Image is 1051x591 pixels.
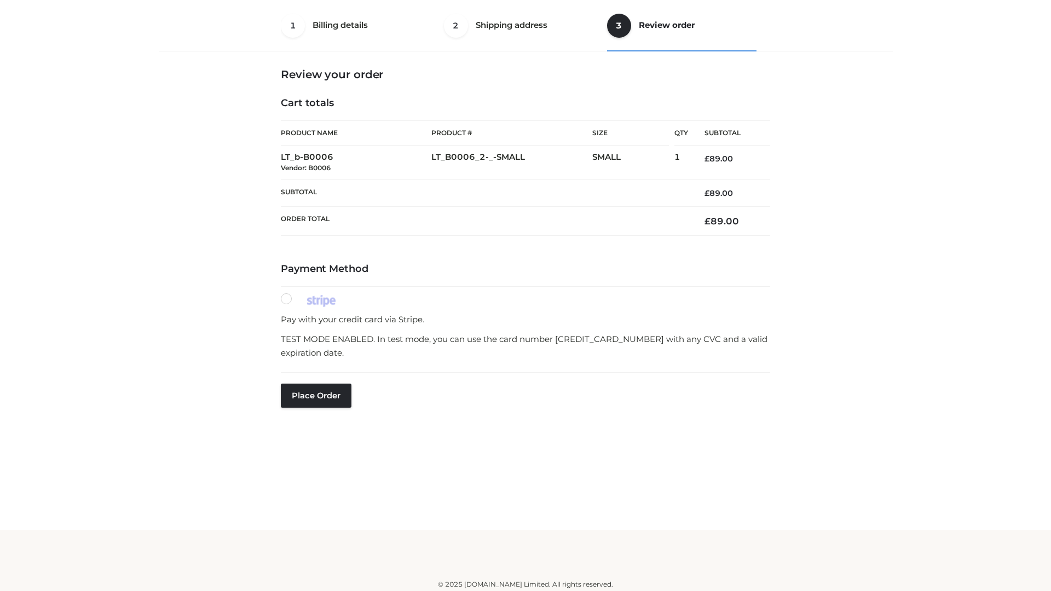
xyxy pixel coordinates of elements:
[281,97,770,109] h4: Cart totals
[704,154,709,164] span: £
[281,207,688,236] th: Order Total
[281,164,331,172] small: Vendor: B0006
[704,216,711,227] span: £
[704,188,733,198] bdi: 89.00
[281,68,770,81] h3: Review your order
[281,146,431,180] td: LT_b-B0006
[281,179,688,206] th: Subtotal
[431,120,592,146] th: Product #
[704,188,709,198] span: £
[674,146,688,180] td: 1
[704,216,739,227] bdi: 89.00
[592,121,669,146] th: Size
[592,146,674,180] td: SMALL
[674,120,688,146] th: Qty
[281,384,351,408] button: Place order
[281,312,770,327] p: Pay with your credit card via Stripe.
[704,154,733,164] bdi: 89.00
[688,121,770,146] th: Subtotal
[281,120,431,146] th: Product Name
[281,332,770,360] p: TEST MODE ENABLED. In test mode, you can use the card number [CREDIT_CARD_NUMBER] with any CVC an...
[163,579,888,590] div: © 2025 [DOMAIN_NAME] Limited. All rights reserved.
[431,146,592,180] td: LT_B0006_2-_-SMALL
[281,263,770,275] h4: Payment Method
